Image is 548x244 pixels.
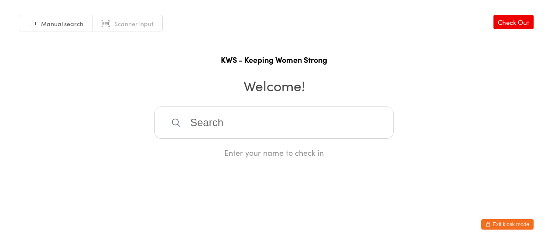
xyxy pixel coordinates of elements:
h1: KWS - Keeping Women Strong [9,54,539,65]
span: Scanner input [114,19,154,28]
button: Exit kiosk mode [481,219,534,230]
span: Manual search [41,19,83,28]
input: Search [154,107,394,139]
h2: Welcome! [9,76,539,95]
a: Check Out [493,15,534,29]
div: Enter your name to check in [154,147,394,158]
